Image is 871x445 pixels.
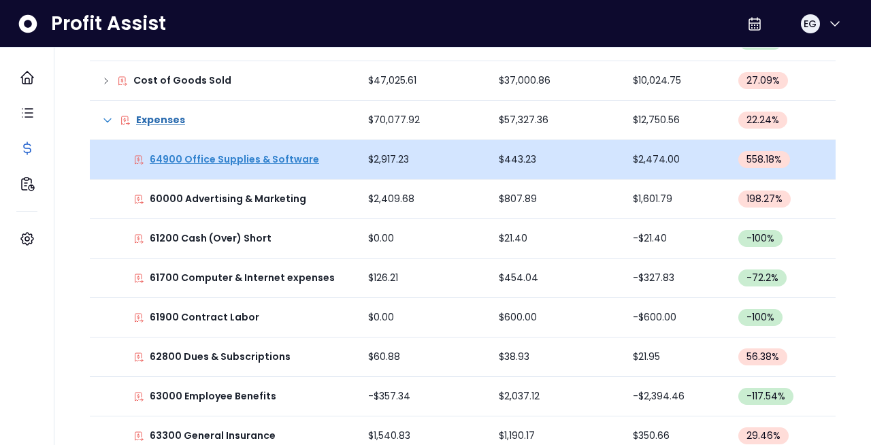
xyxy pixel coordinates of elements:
td: $57,327.36 [488,101,623,140]
p: 61900 Contract Labor [150,310,259,325]
p: Expenses [136,113,185,127]
td: $10,024.75 [622,61,727,101]
td: $0.00 [357,298,487,337]
td: -$357.34 [357,377,487,416]
td: $60.88 [357,337,487,377]
span: -100 % [746,310,774,325]
span: -100 % [746,231,774,246]
td: $2,409.68 [357,180,487,219]
td: $47,025.61 [357,61,487,101]
span: 198.27 % [746,192,783,206]
td: $2,474.00 [622,140,727,180]
td: -$600.00 [622,298,727,337]
td: $1,601.79 [622,180,727,219]
span: Profit Assist [51,12,166,36]
p: Cost of Goods Sold [133,73,231,88]
td: $38.93 [488,337,623,377]
td: $126.21 [357,259,487,298]
td: $2,917.23 [357,140,487,180]
td: $21.40 [488,219,623,259]
td: -$327.83 [622,259,727,298]
td: $12,750.56 [622,101,727,140]
span: EG [804,17,817,31]
td: $2,037.12 [488,377,623,416]
td: $21.95 [622,337,727,377]
td: $70,077.92 [357,101,487,140]
td: $443.23 [488,140,623,180]
span: 558.18 % [746,152,782,167]
span: 56.38 % [746,350,779,364]
span: 29.46 % [746,429,780,443]
p: 63000 Employee Benefits [150,389,276,403]
td: $807.89 [488,180,623,219]
span: 27.09 % [746,73,780,88]
p: 62800 Dues & Subscriptions [150,350,291,364]
td: $0.00 [357,219,487,259]
td: $37,000.86 [488,61,623,101]
td: -$2,394.46 [622,377,727,416]
p: 61700 Computer & Internet expenses [150,271,335,285]
span: -72.2 % [746,271,778,285]
td: $600.00 [488,298,623,337]
span: 22.24 % [746,113,779,127]
td: -$21.40 [622,219,727,259]
td: $454.04 [488,259,623,298]
p: 61200 Cash (Over) Short [150,231,272,246]
p: 64900 Office Supplies & Software [150,152,319,167]
span: -117.54 % [746,389,785,403]
p: 60000 Advertising & Marketing [150,192,306,206]
p: 63300 General Insurance [150,429,276,443]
